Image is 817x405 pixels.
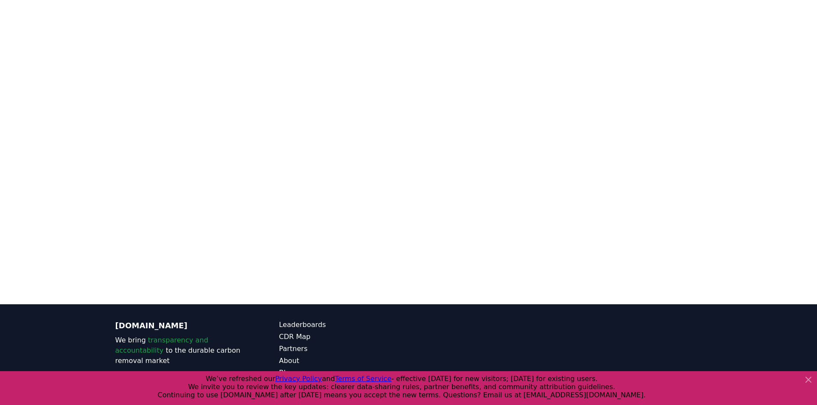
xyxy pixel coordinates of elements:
[115,335,245,366] p: We bring to the durable carbon removal market
[115,320,245,332] p: [DOMAIN_NAME]
[115,336,208,354] span: transparency and accountability
[279,356,409,366] a: About
[279,332,409,342] a: CDR Map
[279,344,409,354] a: Partners
[279,368,409,378] a: Blog
[279,320,409,330] a: Leaderboards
